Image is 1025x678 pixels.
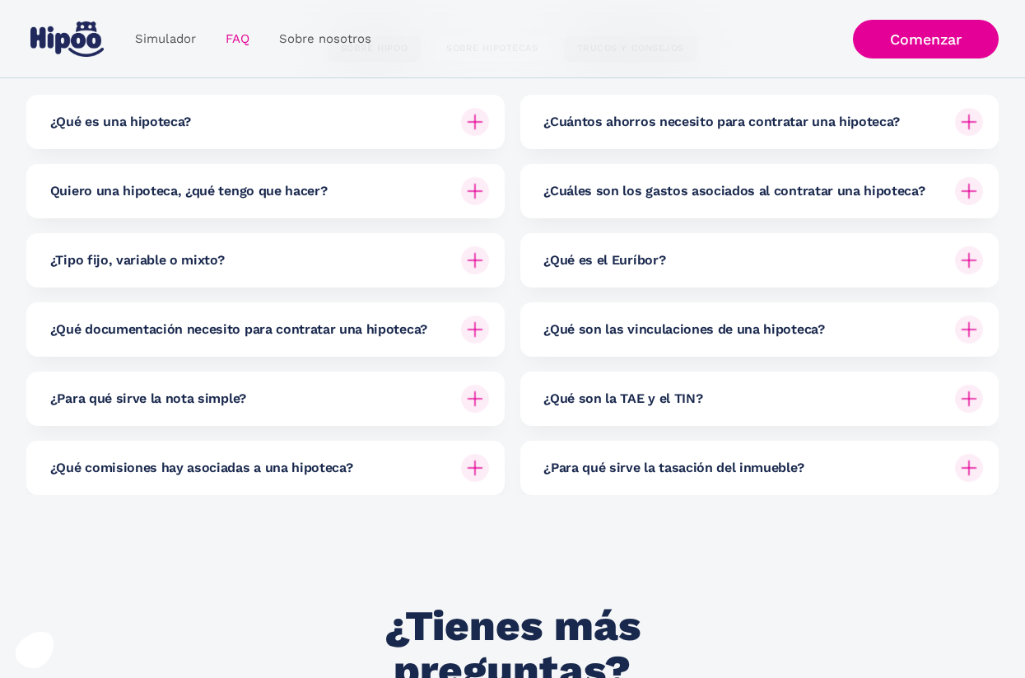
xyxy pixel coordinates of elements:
h6: ¿Qué son las vinculaciones de una hipoteca? [543,320,824,339]
h6: ¿Qué son la TAE y el TIN? [543,390,702,408]
h6: ¿Qué comisiones hay asociadas a una hipoteca? [50,459,353,477]
a: Simulador [120,23,211,55]
h6: ¿Qué documentación necesito para contratar una hipoteca? [50,320,427,339]
h6: ¿Para qué sirve la nota simple? [50,390,246,408]
h6: ¿Qué es el Euríbor? [543,251,665,269]
a: Comenzar [853,20,999,58]
h6: ¿Cuáles son los gastos asociados al contratar una hipoteca? [543,182,925,200]
h6: ¿Qué es una hipoteca? [50,113,191,131]
a: Sobre nosotros [264,23,386,55]
h6: ¿Para qué sirve la tasación del inmueble? [543,459,804,477]
h6: ¿Cuántos ahorros necesito para contratar una hipoteca? [543,113,900,131]
a: home [26,15,107,63]
h6: ¿Tipo fijo, variable o mixto? [50,251,225,269]
h6: Quiero una hipoteca, ¿qué tengo que hacer? [50,182,328,200]
a: FAQ [211,23,264,55]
